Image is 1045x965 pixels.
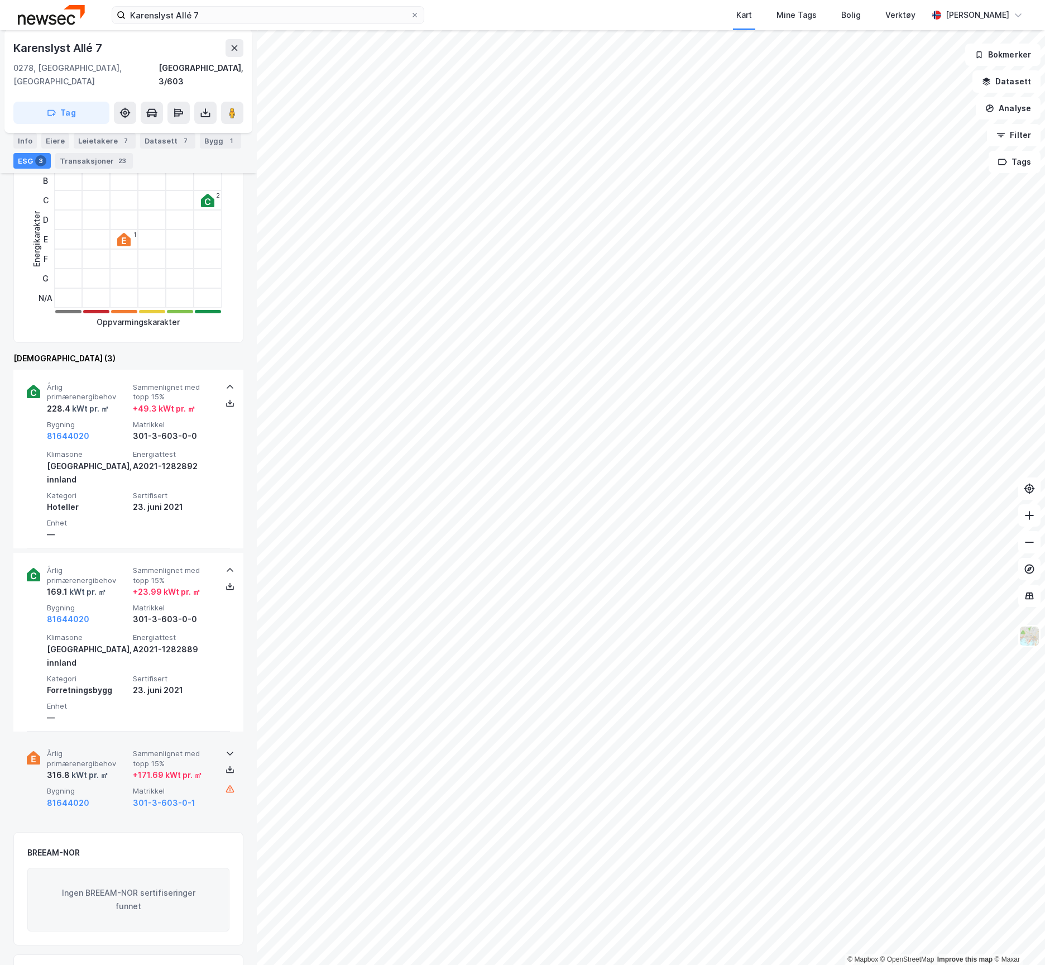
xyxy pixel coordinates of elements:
[736,8,752,22] div: Kart
[68,585,106,599] div: kWt pr. ㎡
[133,796,195,810] button: 301-3-603-0-1
[47,383,128,402] span: Årlig primærenergibehov
[47,518,128,528] span: Enhet
[97,316,180,329] div: Oppvarmingskarakter
[30,211,44,267] div: Energikarakter
[47,768,108,782] div: 316.8
[39,230,52,249] div: E
[133,383,214,402] span: Sammenlignet med topp 15%
[133,786,214,796] span: Matrikkel
[989,911,1045,965] div: Kontrollprogram for chat
[47,420,128,429] span: Bygning
[133,429,214,443] div: 301-3-603-0-0
[976,97,1041,120] button: Analyse
[47,613,89,626] button: 81644020
[27,846,80,859] div: BREEAM-NOR
[39,249,52,269] div: F
[47,429,89,443] button: 81644020
[133,231,136,238] div: 1
[226,135,237,146] div: 1
[39,190,52,210] div: C
[200,133,241,149] div: Bygg
[47,684,128,697] div: Forretningsbygg
[140,133,195,149] div: Datasett
[216,192,220,199] div: 2
[776,8,817,22] div: Mine Tags
[133,633,214,642] span: Energiattest
[133,585,200,599] div: + 23.99 kWt pr. ㎡
[133,460,214,473] div: A2021-1282892
[39,269,52,288] div: G
[133,749,214,768] span: Sammenlignet med topp 15%
[41,133,69,149] div: Eiere
[47,786,128,796] span: Bygning
[946,8,1009,22] div: [PERSON_NAME]
[841,8,861,22] div: Bolig
[133,768,202,782] div: + 171.69 kWt pr. ㎡
[989,151,1041,173] button: Tags
[13,39,104,57] div: Karenslyst Allé 7
[972,70,1041,93] button: Datasett
[47,500,128,514] div: Hoteller
[13,133,37,149] div: Info
[1019,625,1040,647] img: Z
[47,633,128,642] span: Klimasone
[13,352,243,365] div: [DEMOGRAPHIC_DATA] (3)
[126,7,410,23] input: Søk på adresse, matrikkel, gårdeiere, leietakere eller personer
[47,749,128,768] span: Årlig primærenergibehov
[47,402,109,415] div: 228.4
[47,701,128,711] span: Enhet
[13,153,51,169] div: ESG
[133,420,214,429] span: Matrikkel
[47,566,128,585] span: Årlig primærenergibehov
[180,135,191,146] div: 7
[47,450,128,459] span: Klimasone
[965,44,1041,66] button: Bokmerker
[120,135,131,146] div: 7
[133,491,214,500] span: Sertifisert
[39,288,52,308] div: N/A
[885,8,915,22] div: Verktøy
[47,674,128,684] span: Kategori
[133,613,214,626] div: 301-3-603-0-0
[18,5,85,25] img: newsec-logo.f6e21ccffca1b3a03d2d.png
[47,603,128,613] span: Bygning
[13,61,159,88] div: 0278, [GEOGRAPHIC_DATA], [GEOGRAPHIC_DATA]
[39,210,52,230] div: D
[47,460,128,486] div: [GEOGRAPHIC_DATA], innland
[55,153,133,169] div: Transaksjoner
[133,603,214,613] span: Matrikkel
[116,155,128,166] div: 23
[133,500,214,514] div: 23. juni 2021
[159,61,243,88] div: [GEOGRAPHIC_DATA], 3/603
[47,643,128,670] div: [GEOGRAPHIC_DATA], innland
[70,402,109,415] div: kWt pr. ㎡
[133,566,214,585] span: Sammenlignet med topp 15%
[989,911,1045,965] iframe: Chat Widget
[70,768,108,782] div: kWt pr. ㎡
[74,133,136,149] div: Leietakere
[987,124,1041,146] button: Filter
[880,956,934,963] a: OpenStreetMap
[937,956,993,963] a: Improve this map
[133,402,195,415] div: + 49.3 kWt pr. ㎡
[47,711,128,724] div: —
[47,796,89,810] button: 81644020
[47,491,128,500] span: Kategori
[133,643,214,656] div: A2021-1282889
[47,585,106,599] div: 169.1
[133,674,214,684] span: Sertifisert
[39,171,52,190] div: B
[35,155,46,166] div: 3
[27,868,229,931] div: Ingen BREEAM-NOR sertifiseringer funnet
[847,956,878,963] a: Mapbox
[133,450,214,459] span: Energiattest
[13,102,109,124] button: Tag
[47,528,128,541] div: —
[133,684,214,697] div: 23. juni 2021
